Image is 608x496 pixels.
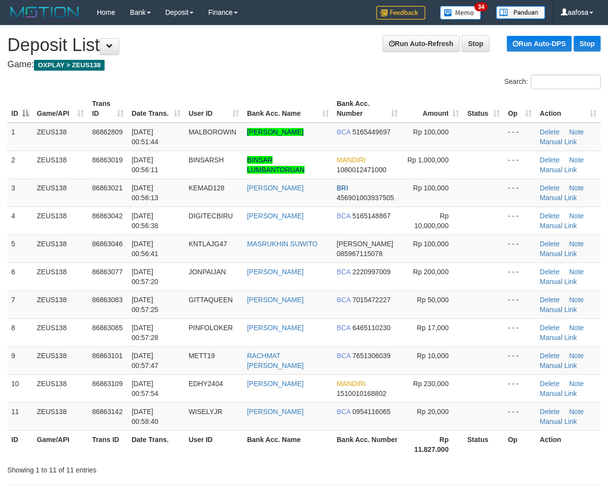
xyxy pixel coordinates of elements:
span: Copy 456901003937505 to clipboard [337,194,394,202]
a: Delete [540,296,559,304]
span: [DATE] 00:58:40 [132,408,159,425]
th: Game/API [33,430,88,458]
span: METT19 [189,352,215,360]
th: Status [463,430,504,458]
img: panduan.png [496,6,545,19]
span: WISELYJR [189,408,222,416]
span: MANDIRI [337,156,366,164]
span: Rp 17,000 [417,324,449,332]
td: ZEUS138 [33,179,88,207]
a: Delete [540,212,559,220]
td: ZEUS138 [33,151,88,179]
span: BCA [337,352,351,360]
th: Bank Acc. Number: activate to sort column ascending [333,95,402,123]
span: Copy 1080012471000 to clipboard [337,166,387,174]
td: 1 [7,123,33,151]
a: Delete [540,408,559,416]
img: MOTION_logo.png [7,5,82,20]
th: Amount: activate to sort column ascending [402,95,464,123]
th: Trans ID [88,430,128,458]
span: GITTAQUEEN [189,296,233,304]
a: Manual Link [540,194,577,202]
a: Stop [462,35,490,52]
span: BCA [337,324,351,332]
span: Rp 100,000 [413,240,448,248]
div: Showing 1 to 11 of 11 entries [7,461,246,475]
a: Delete [540,128,559,136]
span: Rp 20,000 [417,408,449,416]
td: 8 [7,318,33,346]
th: Op [504,430,536,458]
a: [PERSON_NAME] [247,212,304,220]
span: [DATE] 00:56:41 [132,240,159,258]
th: Trans ID: activate to sort column ascending [88,95,128,123]
span: MANDIRI [337,380,366,388]
a: Delete [540,380,559,388]
td: ZEUS138 [33,346,88,374]
span: Rp 50,000 [417,296,449,304]
span: Copy 0954116065 to clipboard [352,408,390,416]
span: BRI [337,184,348,192]
span: BCA [337,212,351,220]
a: Delete [540,352,559,360]
input: Search: [531,75,601,89]
span: 86863085 [92,324,122,332]
a: Manual Link [540,166,577,174]
span: 86863101 [92,352,122,360]
td: ZEUS138 [33,318,88,346]
span: Rp 10,000,000 [414,212,448,230]
a: Delete [540,156,559,164]
th: Bank Acc. Name: activate to sort column ascending [243,95,333,123]
span: KEMAD128 [189,184,224,192]
a: Note [569,324,584,332]
a: Note [569,128,584,136]
span: Copy 085967115078 to clipboard [337,250,383,258]
th: Status: activate to sort column ascending [463,95,504,123]
span: Copy 7015472227 to clipboard [352,296,390,304]
span: Copy 5165148867 to clipboard [352,212,390,220]
a: [PERSON_NAME] [247,296,304,304]
td: 7 [7,290,33,318]
span: Copy 1510010168802 to clipboard [337,390,387,397]
a: [PERSON_NAME] [247,408,304,416]
td: 10 [7,374,33,402]
span: 86863042 [92,212,122,220]
td: ZEUS138 [33,290,88,318]
th: Date Trans. [128,430,185,458]
td: - - - [504,123,536,151]
td: - - - [504,290,536,318]
span: JONPAIJAN [189,268,226,276]
th: Rp 11.827.000 [402,430,464,458]
td: 3 [7,179,33,207]
a: Delete [540,240,559,248]
td: - - - [504,402,536,430]
td: - - - [504,318,536,346]
a: Note [569,184,584,192]
td: - - - [504,207,536,235]
a: Manual Link [540,418,577,425]
h4: Game: [7,60,601,70]
span: [DATE] 00:56:11 [132,156,159,174]
td: ZEUS138 [33,235,88,262]
span: 86863142 [92,408,122,416]
a: Note [569,156,584,164]
span: 86862809 [92,128,122,136]
th: User ID: activate to sort column ascending [185,95,243,123]
td: 2 [7,151,33,179]
a: Note [569,240,584,248]
span: 86863077 [92,268,122,276]
a: [PERSON_NAME] [247,268,304,276]
a: BINSAR LUMBANTORUAN [247,156,304,174]
th: Game/API: activate to sort column ascending [33,95,88,123]
a: Note [569,268,584,276]
span: DIGITECBIRU [189,212,233,220]
span: Copy 6465110230 to clipboard [352,324,390,332]
td: - - - [504,262,536,290]
span: Rp 10,000 [417,352,449,360]
a: Note [569,352,584,360]
span: Rp 200,000 [413,268,448,276]
span: [DATE] 00:57:47 [132,352,159,369]
th: Action [536,430,601,458]
a: Delete [540,184,559,192]
a: [PERSON_NAME] [247,184,304,192]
